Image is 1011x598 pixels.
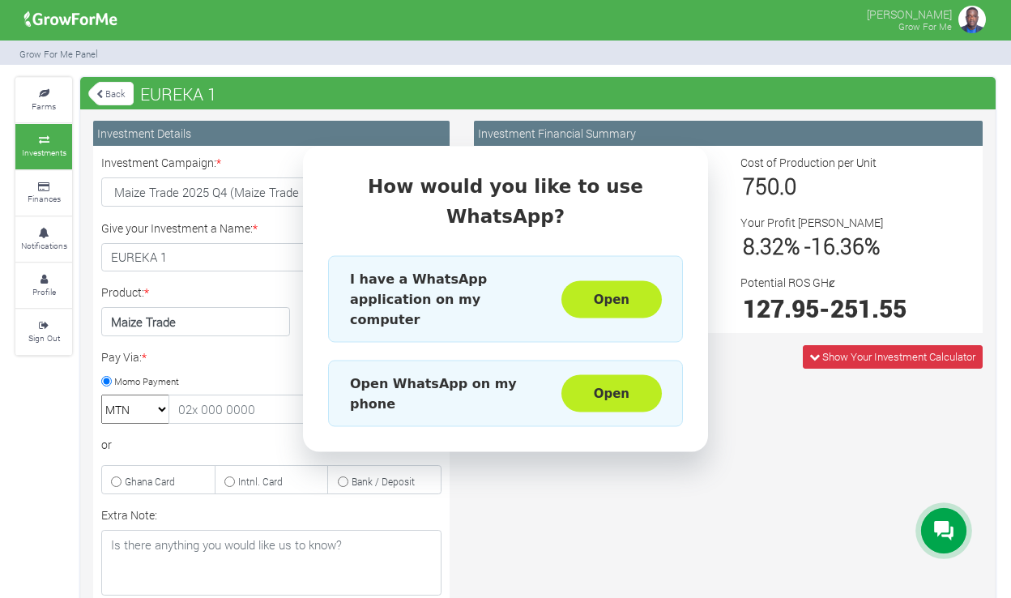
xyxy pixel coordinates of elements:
[350,374,541,414] span: Open WhatsApp on my phone
[561,280,662,318] button: Open
[350,269,541,330] span: I have a WhatsApp application on my computer
[541,280,682,318] a: Open
[328,172,683,232] div: How would you like to use WhatsApp?
[561,375,662,412] button: Open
